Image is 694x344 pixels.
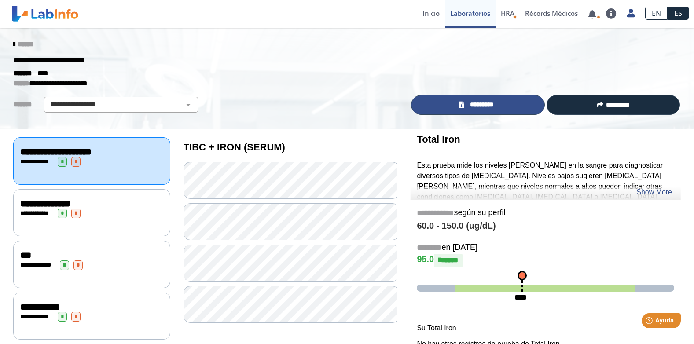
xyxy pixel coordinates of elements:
[417,221,674,231] h4: 60.0 - 150.0 (ug/dL)
[417,323,674,333] p: Su Total Iron
[417,254,674,267] h4: 95.0
[501,9,514,18] span: HRA
[184,142,285,153] b: TIBC + IRON (SERUM)
[616,310,684,334] iframe: Help widget launcher
[636,187,672,198] a: Show More
[417,243,674,253] h5: en [DATE]
[417,134,460,145] b: Total Iron
[417,208,674,218] h5: según su perfil
[645,7,668,20] a: EN
[417,160,674,213] p: Esta prueba mide los niveles [PERSON_NAME] en la sangre para diagnosticar diversos tipos de [MEDI...
[668,7,689,20] a: ES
